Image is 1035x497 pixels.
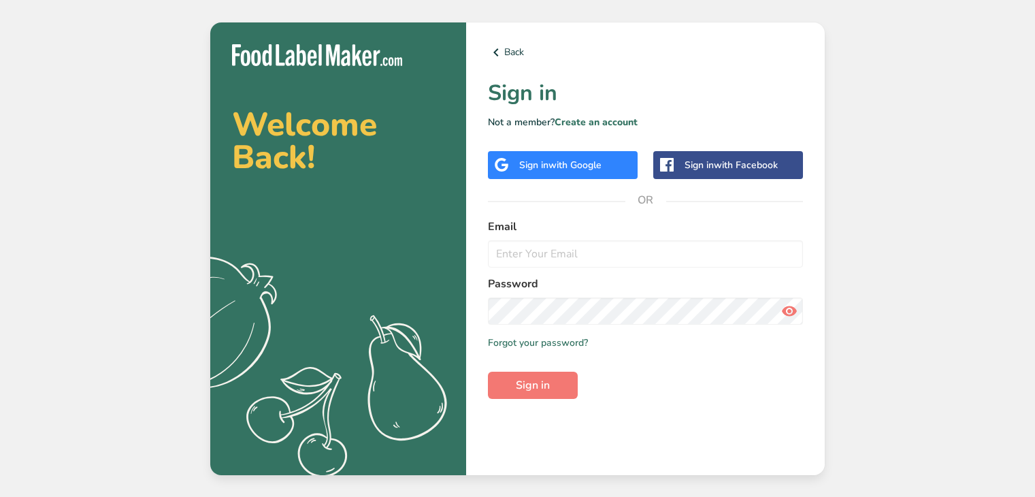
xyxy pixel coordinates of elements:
[232,44,402,67] img: Food Label Maker
[488,77,803,110] h1: Sign in
[714,159,778,172] span: with Facebook
[488,336,588,350] a: Forgot your password?
[488,276,803,292] label: Password
[555,116,638,129] a: Create an account
[516,377,550,394] span: Sign in
[685,158,778,172] div: Sign in
[232,108,444,174] h2: Welcome Back!
[488,44,803,61] a: Back
[519,158,602,172] div: Sign in
[488,115,803,129] p: Not a member?
[625,180,666,221] span: OR
[488,219,803,235] label: Email
[548,159,602,172] span: with Google
[488,240,803,268] input: Enter Your Email
[488,372,578,399] button: Sign in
